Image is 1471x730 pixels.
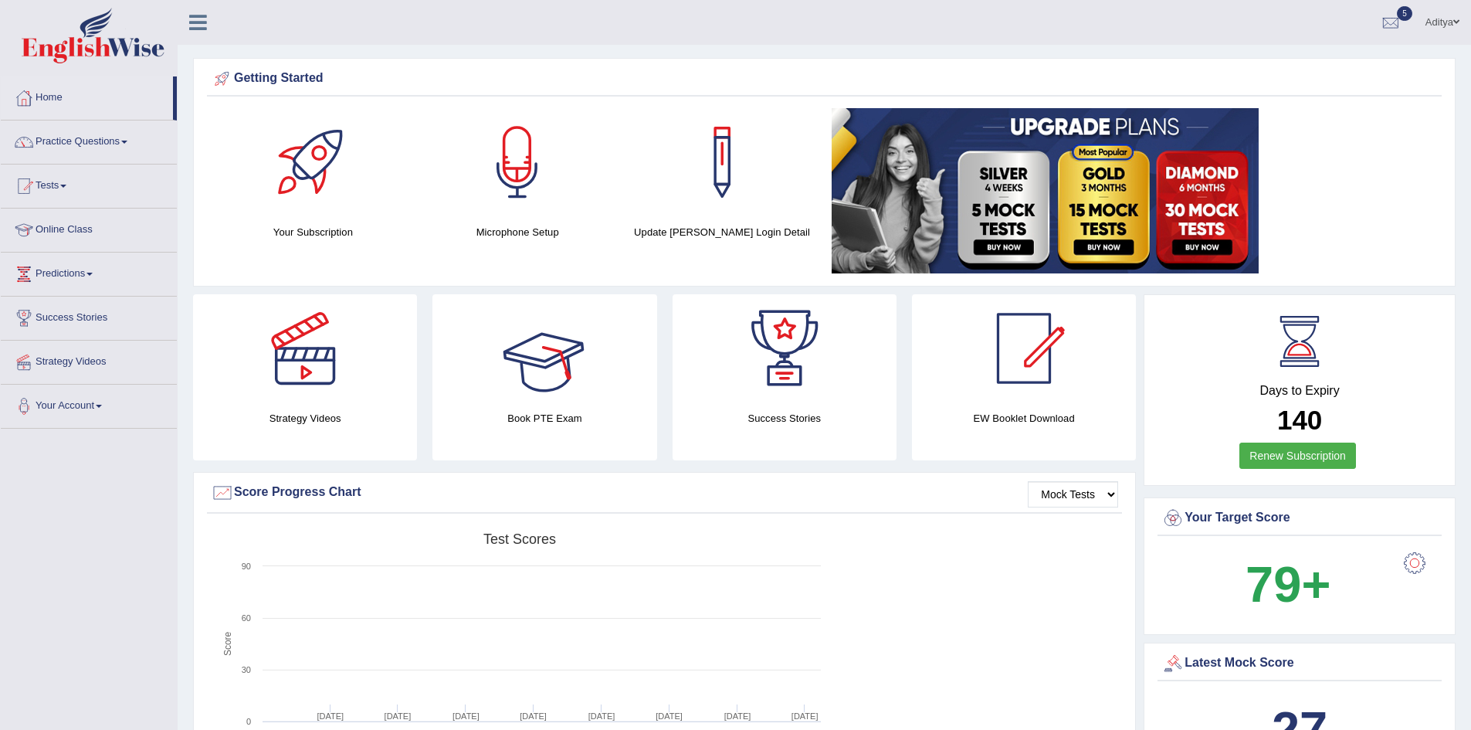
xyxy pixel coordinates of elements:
img: small5.jpg [832,108,1259,273]
a: Online Class [1,209,177,247]
tspan: [DATE] [791,711,819,721]
a: Strategy Videos [1,341,177,379]
text: 60 [242,613,251,623]
tspan: [DATE] [385,711,412,721]
h4: EW Booklet Download [912,410,1136,426]
a: Home [1,76,173,115]
tspan: [DATE] [520,711,547,721]
h4: Your Subscription [219,224,408,240]
a: Tests [1,165,177,203]
h4: Microphone Setup [423,224,612,240]
a: Predictions [1,253,177,291]
b: 140 [1277,405,1322,435]
tspan: [DATE] [656,711,683,721]
span: 5 [1397,6,1412,21]
tspan: Score [222,631,233,656]
div: Getting Started [211,67,1438,90]
tspan: [DATE] [588,711,615,721]
h4: Strategy Videos [193,410,417,426]
a: Your Account [1,385,177,423]
text: 90 [242,562,251,571]
tspan: [DATE] [452,711,480,721]
a: Practice Questions [1,121,177,159]
div: Your Target Score [1161,507,1438,530]
div: Latest Mock Score [1161,652,1438,675]
h4: Book PTE Exam [432,410,656,426]
a: Renew Subscription [1239,443,1356,469]
tspan: Test scores [483,531,556,547]
b: 79+ [1246,556,1330,613]
div: Score Progress Chart [211,481,1118,504]
h4: Days to Expiry [1161,384,1438,398]
text: 0 [246,717,251,726]
a: Success Stories [1,297,177,335]
tspan: [DATE] [724,711,751,721]
text: 30 [242,665,251,674]
h4: Success Stories [673,410,896,426]
tspan: [DATE] [317,711,344,721]
h4: Update [PERSON_NAME] Login Detail [628,224,817,240]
